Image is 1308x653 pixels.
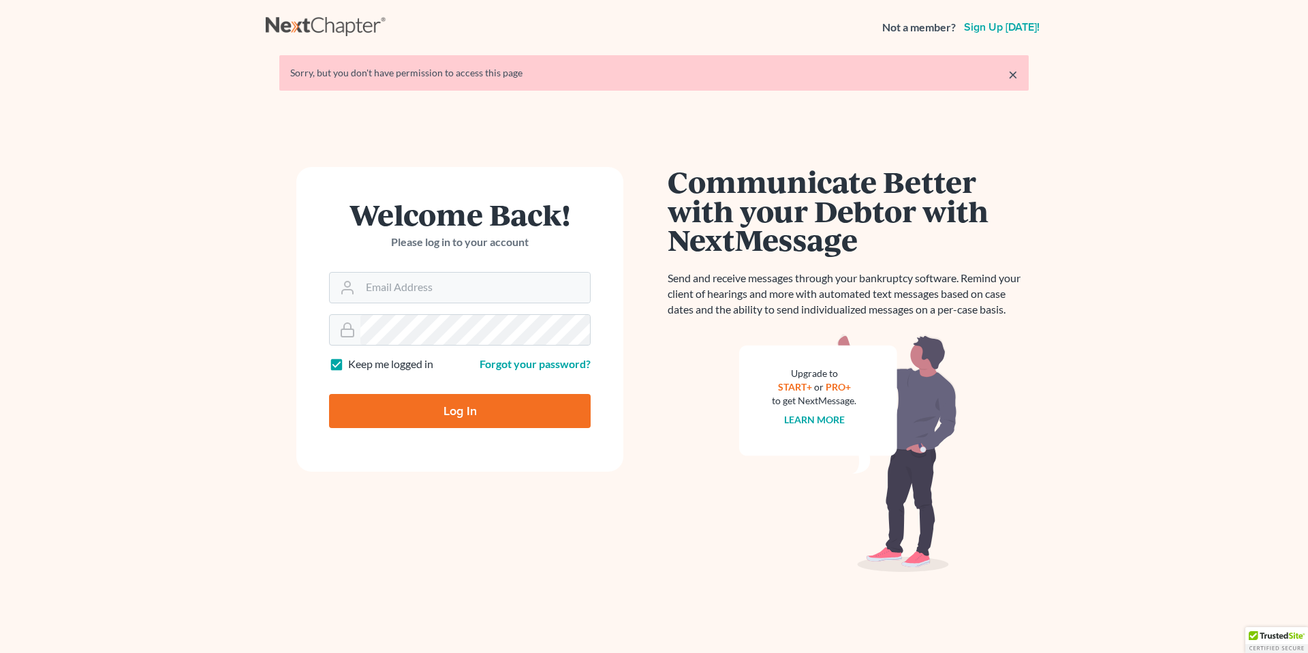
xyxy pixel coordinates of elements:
input: Log In [329,394,591,428]
a: Learn more [784,414,845,425]
input: Email Address [360,273,590,303]
p: Send and receive messages through your bankruptcy software. Remind your client of hearings and mo... [668,271,1029,318]
img: nextmessage_bg-59042aed3d76b12b5cd301f8e5b87938c9018125f34e5fa2b7a6b67550977c72.svg [739,334,957,573]
p: Please log in to your account [329,234,591,250]
h1: Welcome Back! [329,200,591,229]
strong: Not a member? [882,20,956,35]
label: Keep me logged in [348,356,433,372]
span: or [814,381,824,393]
a: PRO+ [826,381,851,393]
div: Sorry, but you don't have permission to access this page [290,66,1018,80]
a: START+ [778,381,812,393]
a: Forgot your password? [480,357,591,370]
h1: Communicate Better with your Debtor with NextMessage [668,167,1029,254]
div: TrustedSite Certified [1245,627,1308,653]
div: Upgrade to [772,367,856,380]
div: to get NextMessage. [772,394,856,408]
a: × [1008,66,1018,82]
a: Sign up [DATE]! [961,22,1042,33]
